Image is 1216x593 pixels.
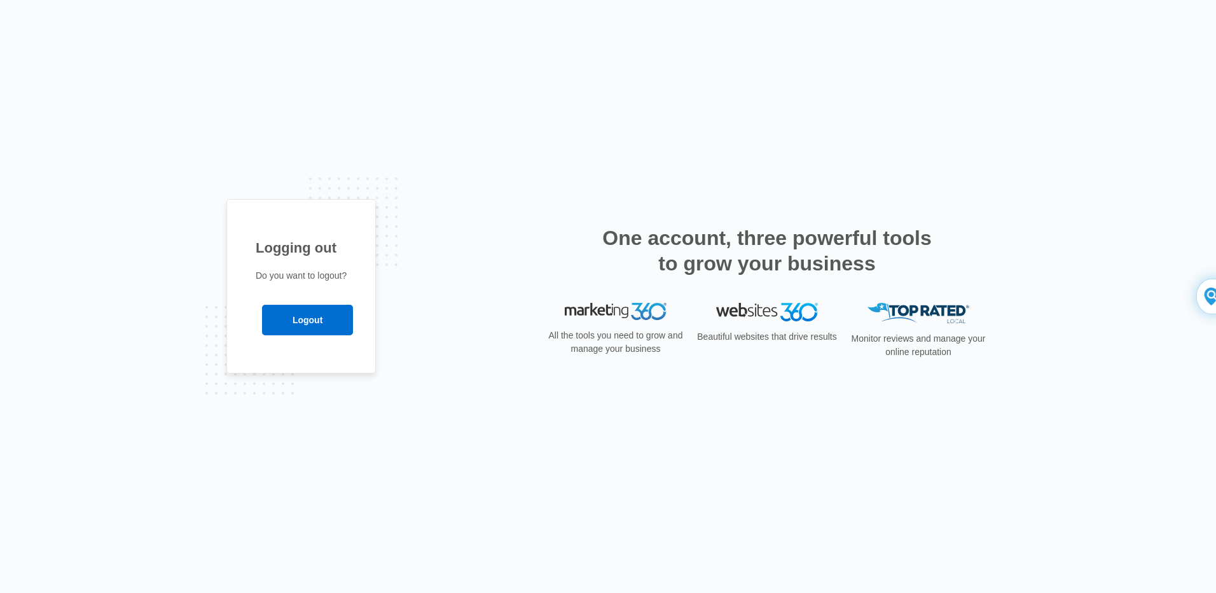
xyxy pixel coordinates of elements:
[696,330,838,344] p: Beautiful websites that drive results
[598,225,936,276] h2: One account, three powerful tools to grow your business
[544,329,687,356] p: All the tools you need to grow and manage your business
[262,305,353,335] input: Logout
[847,332,990,359] p: Monitor reviews and manage your online reputation
[867,303,969,324] img: Top Rated Local
[256,237,347,258] h1: Logging out
[565,303,667,321] img: Marketing 360
[716,303,818,321] img: Websites 360
[256,269,347,283] p: Do you want to logout?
